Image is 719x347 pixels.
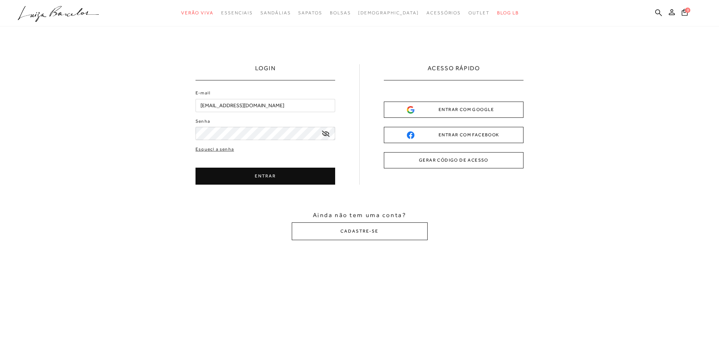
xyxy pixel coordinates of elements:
button: CADASTRE-SE [292,222,428,240]
div: ENTRAR COM GOOGLE [407,106,500,114]
a: categoryNavScreenReaderText [468,6,490,20]
span: Verão Viva [181,10,214,15]
h2: ACESSO RÁPIDO [428,64,480,80]
span: Outlet [468,10,490,15]
a: noSubCategoriesText [358,6,419,20]
div: ENTRAR COM FACEBOOK [407,131,500,139]
h1: LOGIN [255,64,276,80]
button: 0 [679,8,690,19]
span: Ainda não tem uma conta? [313,211,406,219]
button: ENTRAR COM GOOGLE [384,102,523,118]
a: Esqueci a senha [196,146,234,153]
a: categoryNavScreenReaderText [298,6,322,20]
a: exibir senha [322,131,329,136]
button: ENTRAR COM FACEBOOK [384,127,523,143]
span: 0 [685,8,690,13]
label: E-mail [196,89,211,97]
span: Sapatos [298,10,322,15]
a: categoryNavScreenReaderText [221,6,253,20]
a: categoryNavScreenReaderText [330,6,351,20]
span: Acessórios [426,10,461,15]
span: Sandálias [260,10,291,15]
span: [DEMOGRAPHIC_DATA] [358,10,419,15]
a: categoryNavScreenReaderText [260,6,291,20]
a: BLOG LB [497,6,519,20]
button: GERAR CÓDIGO DE ACESSO [384,152,523,168]
button: ENTRAR [196,168,335,185]
label: Senha [196,118,210,125]
a: categoryNavScreenReaderText [426,6,461,20]
input: E-mail [196,99,335,112]
a: categoryNavScreenReaderText [181,6,214,20]
span: Bolsas [330,10,351,15]
span: Essenciais [221,10,253,15]
span: BLOG LB [497,10,519,15]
